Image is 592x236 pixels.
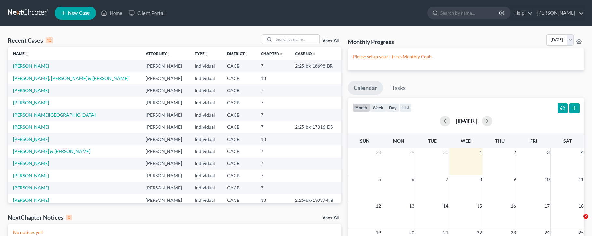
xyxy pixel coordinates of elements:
a: [PERSON_NAME] [13,185,49,190]
td: CACB [222,60,255,72]
a: Districtunfold_more [227,51,249,56]
a: Calendar [348,81,383,95]
td: Individual [190,109,222,121]
a: Help [511,7,533,19]
a: Typeunfold_more [195,51,209,56]
span: Sat [563,138,572,144]
a: [PERSON_NAME] [13,197,49,203]
h3: Monthly Progress [348,38,394,46]
i: unfold_more [279,52,283,56]
td: Individual [190,182,222,194]
td: [PERSON_NAME] [141,121,190,133]
a: Case Nounfold_more [295,51,316,56]
td: Individual [190,194,222,206]
td: 7 [256,158,290,170]
a: [PERSON_NAME] [533,7,584,19]
div: 15 [46,37,53,43]
span: 1 [479,148,483,156]
i: unfold_more [205,52,209,56]
span: 29 [409,148,415,156]
td: 2:25-bk-17316-DS [290,121,341,133]
td: 2:25-bk-13037-NB [290,194,341,206]
td: [PERSON_NAME] [141,109,190,121]
td: [PERSON_NAME] [141,60,190,72]
input: Search by name... [440,7,500,19]
td: CACB [222,109,255,121]
td: 2:25-bk-18698-BR [290,60,341,72]
td: [PERSON_NAME] [141,170,190,182]
span: 18 [578,202,584,210]
span: 7 [445,175,449,183]
a: [PERSON_NAME] [13,160,49,166]
td: 7 [256,170,290,182]
td: CACB [222,182,255,194]
span: Fri [530,138,537,144]
i: unfold_more [25,52,29,56]
a: [PERSON_NAME] [13,124,49,130]
a: [PERSON_NAME], [PERSON_NAME] & [PERSON_NAME] [13,76,128,81]
i: unfold_more [245,52,249,56]
span: 8 [479,175,483,183]
td: Individual [190,97,222,109]
i: unfold_more [312,52,316,56]
a: [PERSON_NAME][GEOGRAPHIC_DATA] [13,112,96,118]
td: CACB [222,170,255,182]
td: [PERSON_NAME] [141,97,190,109]
a: View All [322,215,339,220]
span: Thu [495,138,505,144]
td: CACB [222,145,255,157]
td: [PERSON_NAME] [141,158,190,170]
span: 30 [442,148,449,156]
div: Recent Cases [8,36,53,44]
span: New Case [68,11,90,16]
td: CACB [222,158,255,170]
td: [PERSON_NAME] [141,182,190,194]
td: 7 [256,145,290,157]
span: 4 [580,148,584,156]
td: Individual [190,60,222,72]
a: Client Portal [126,7,168,19]
td: CACB [222,72,255,84]
span: Mon [393,138,404,144]
td: [PERSON_NAME] [141,145,190,157]
td: 13 [256,194,290,206]
span: 3 [546,148,550,156]
td: 7 [256,97,290,109]
td: CACB [222,133,255,145]
span: 15 [476,202,483,210]
span: 12 [375,202,382,210]
td: CACB [222,97,255,109]
td: 7 [256,60,290,72]
a: Chapterunfold_more [261,51,283,56]
td: [PERSON_NAME] [141,72,190,84]
div: NextChapter Notices [8,214,72,221]
span: 9 [513,175,517,183]
td: Individual [190,72,222,84]
td: [PERSON_NAME] [141,194,190,206]
td: 7 [256,109,290,121]
span: 10 [544,175,550,183]
td: 7 [256,121,290,133]
span: Tue [428,138,437,144]
a: [PERSON_NAME] [13,88,49,93]
span: Wed [461,138,471,144]
i: unfold_more [167,52,170,56]
iframe: Intercom live chat [570,214,585,229]
a: [PERSON_NAME] & [PERSON_NAME] [13,148,90,154]
span: 6 [411,175,415,183]
span: 16 [510,202,517,210]
p: No notices yet! [13,229,336,236]
td: 7 [256,84,290,96]
a: [PERSON_NAME] [13,173,49,178]
span: 11 [578,175,584,183]
td: Individual [190,133,222,145]
span: 17 [544,202,550,210]
button: month [352,103,370,112]
input: Search by name... [274,35,319,44]
td: Individual [190,145,222,157]
span: 13 [409,202,415,210]
td: 13 [256,133,290,145]
td: 7 [256,182,290,194]
a: View All [322,38,339,43]
span: 5 [378,175,382,183]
